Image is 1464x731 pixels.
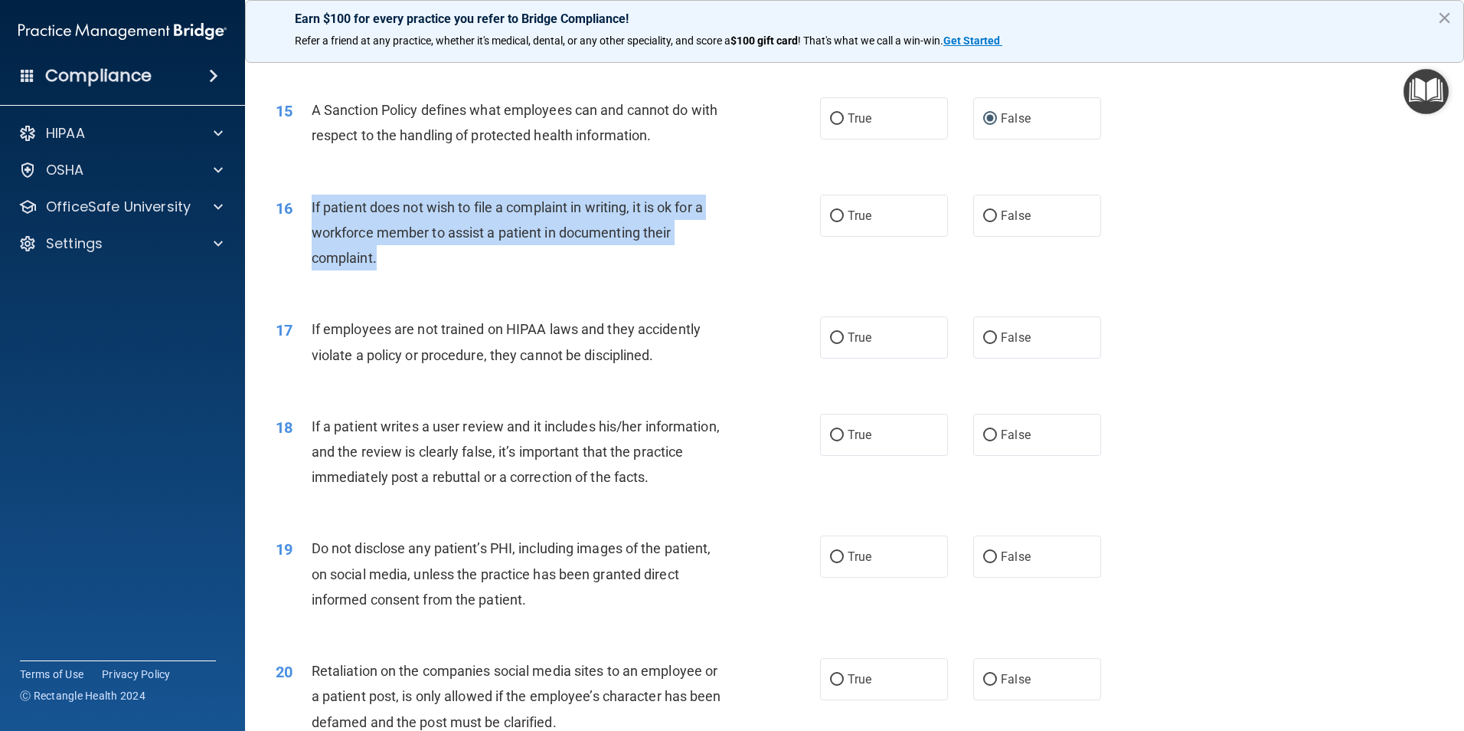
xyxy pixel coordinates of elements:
input: False [983,674,997,686]
p: Settings [46,234,103,253]
a: Privacy Policy [102,667,171,682]
h4: Compliance [45,65,152,87]
span: False [1001,111,1031,126]
span: True [848,111,871,126]
span: False [1001,428,1031,442]
span: False [1001,208,1031,223]
span: Do not disclose any patient’s PHI, including images of the patient, on social media, unless the p... [312,540,711,607]
span: Ⓒ Rectangle Health 2024 [20,688,145,703]
a: Settings [18,234,223,253]
input: True [830,430,844,441]
button: Close [1437,5,1452,30]
span: False [1001,330,1031,345]
strong: $100 gift card [730,34,798,47]
span: True [848,428,871,442]
button: Open Resource Center [1404,69,1449,114]
a: Terms of Use [20,667,83,682]
input: True [830,211,844,222]
span: True [848,208,871,223]
span: If employees are not trained on HIPAA laws and they accidently violate a policy or procedure, the... [312,321,701,362]
input: False [983,113,997,125]
input: True [830,674,844,686]
span: If a patient writes a user review and it includes his/her information, and the review is clearly ... [312,418,720,485]
span: A Sanction Policy defines what employees can and cannot do with respect to the handling of protec... [312,102,717,143]
span: False [1001,672,1031,687]
a: OSHA [18,161,223,179]
strong: Get Started [943,34,1000,47]
span: 18 [276,418,292,437]
p: HIPAA [46,124,85,143]
span: 19 [276,540,292,559]
span: Retaliation on the companies social media sites to an employee or a patient post, is only allowed... [312,663,721,729]
span: 20 [276,663,292,681]
input: False [983,552,997,563]
p: Earn $100 for every practice you refer to Bridge Compliance! [295,11,1414,26]
span: Refer a friend at any practice, whether it's medical, dental, or any other speciality, and score a [295,34,730,47]
p: OSHA [46,161,84,179]
a: HIPAA [18,124,223,143]
input: True [830,552,844,563]
p: OfficeSafe University [46,198,191,216]
span: True [848,330,871,345]
span: 17 [276,321,292,339]
span: True [848,549,871,564]
span: 15 [276,102,292,120]
span: True [848,672,871,687]
input: False [983,211,997,222]
input: True [830,113,844,125]
span: False [1001,549,1031,564]
img: PMB logo [18,16,227,47]
a: Get Started [943,34,1002,47]
span: 16 [276,199,292,218]
a: OfficeSafe University [18,198,223,216]
input: False [983,430,997,441]
span: ! That's what we call a win-win. [798,34,943,47]
input: False [983,333,997,344]
span: If patient does not wish to file a complaint in writing, it is ok for a workforce member to assis... [312,199,703,266]
input: True [830,333,844,344]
